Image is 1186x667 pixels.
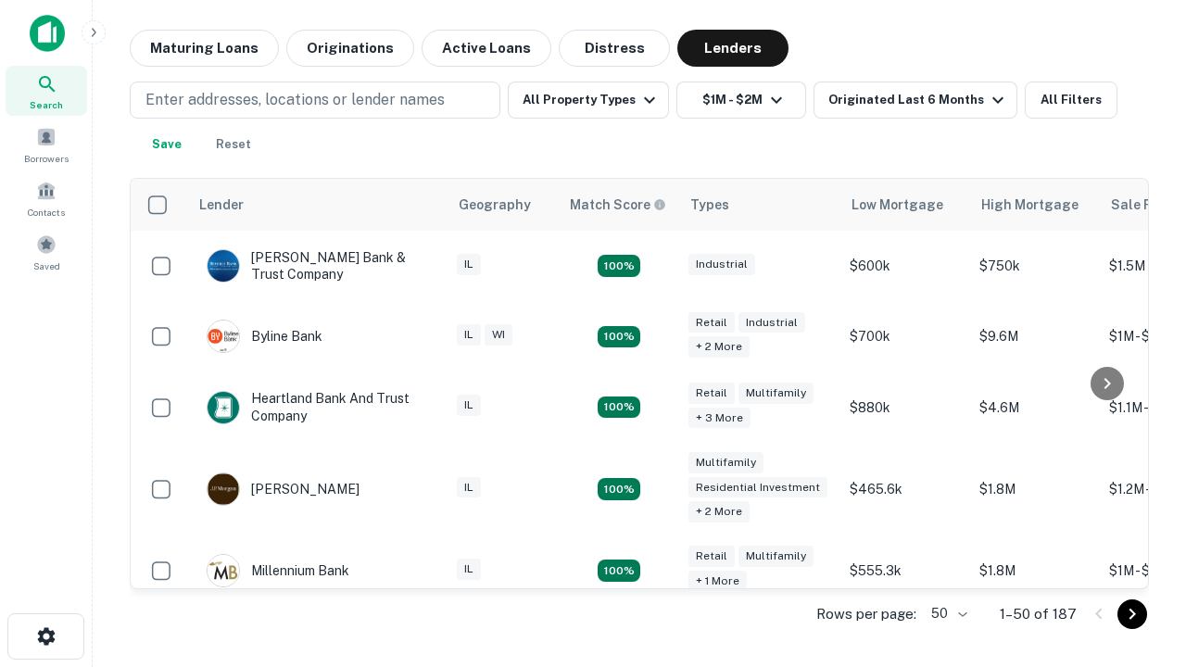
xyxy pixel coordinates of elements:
button: Reset [204,126,263,163]
div: [PERSON_NAME] [207,472,360,506]
div: + 1 more [688,571,747,592]
div: IL [457,324,481,346]
img: picture [208,555,239,586]
div: Retail [688,312,735,333]
div: Lender [199,194,244,216]
div: Multifamily [738,383,814,404]
div: Low Mortgage [852,194,943,216]
td: $1.8M [970,443,1100,536]
div: Multifamily [738,546,814,567]
div: Matching Properties: 28, hasApolloMatch: undefined [598,255,640,277]
th: High Mortgage [970,179,1100,231]
div: Byline Bank [207,320,322,353]
td: $700k [840,301,970,371]
h6: Match Score [570,195,662,215]
td: $750k [970,231,1100,301]
span: Saved [33,258,60,273]
div: High Mortgage [981,194,1079,216]
div: Retail [688,383,735,404]
button: Lenders [677,30,789,67]
div: IL [457,477,481,498]
span: Borrowers [24,151,69,166]
button: Originations [286,30,414,67]
img: capitalize-icon.png [30,15,65,52]
div: Matching Properties: 27, hasApolloMatch: undefined [598,478,640,500]
th: Low Mortgage [840,179,970,231]
div: Heartland Bank And Trust Company [207,390,429,423]
td: $465.6k [840,443,970,536]
button: Go to next page [1117,599,1147,629]
div: Originated Last 6 Months [828,89,1009,111]
div: Geography [459,194,531,216]
td: $600k [840,231,970,301]
p: Rows per page: [816,603,916,625]
div: + 2 more [688,336,750,358]
button: Maturing Loans [130,30,279,67]
img: picture [208,473,239,505]
p: 1–50 of 187 [1000,603,1077,625]
div: IL [457,559,481,580]
div: Multifamily [688,452,763,473]
th: Geography [448,179,559,231]
div: [PERSON_NAME] Bank & Trust Company [207,249,429,283]
td: $555.3k [840,535,970,606]
div: Residential Investment [688,477,827,498]
iframe: Chat Widget [1093,519,1186,608]
a: Search [6,66,87,116]
button: All Property Types [508,82,669,119]
button: $1M - $2M [676,82,806,119]
img: picture [208,250,239,282]
button: Save your search to get updates of matches that match your search criteria. [137,126,196,163]
div: Matching Properties: 16, hasApolloMatch: undefined [598,560,640,582]
div: IL [457,254,481,275]
button: Distress [559,30,670,67]
img: picture [208,392,239,423]
a: Borrowers [6,120,87,170]
button: All Filters [1025,82,1117,119]
div: Retail [688,546,735,567]
div: 50 [924,600,970,627]
th: Types [679,179,840,231]
td: $880k [840,371,970,442]
button: Originated Last 6 Months [814,82,1017,119]
div: Types [690,194,729,216]
div: Matching Properties: 18, hasApolloMatch: undefined [598,396,640,419]
div: Industrial [738,312,805,333]
a: Contacts [6,173,87,223]
div: IL [457,395,481,416]
td: $4.6M [970,371,1100,442]
div: WI [485,324,512,346]
a: Saved [6,227,87,277]
p: Enter addresses, locations or lender names [145,89,445,111]
div: Millennium Bank [207,554,349,587]
div: Capitalize uses an advanced AI algorithm to match your search with the best lender. The match sco... [570,195,666,215]
td: $9.6M [970,301,1100,371]
button: Enter addresses, locations or lender names [130,82,500,119]
span: Contacts [28,205,65,220]
th: Lender [188,179,448,231]
div: + 2 more [688,501,750,522]
div: Industrial [688,254,755,275]
img: picture [208,321,239,352]
th: Capitalize uses an advanced AI algorithm to match your search with the best lender. The match sco... [559,179,679,231]
div: + 3 more [688,408,751,429]
td: $1.8M [970,535,1100,606]
span: Search [30,97,63,112]
button: Active Loans [422,30,551,67]
div: Matching Properties: 20, hasApolloMatch: undefined [598,326,640,348]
